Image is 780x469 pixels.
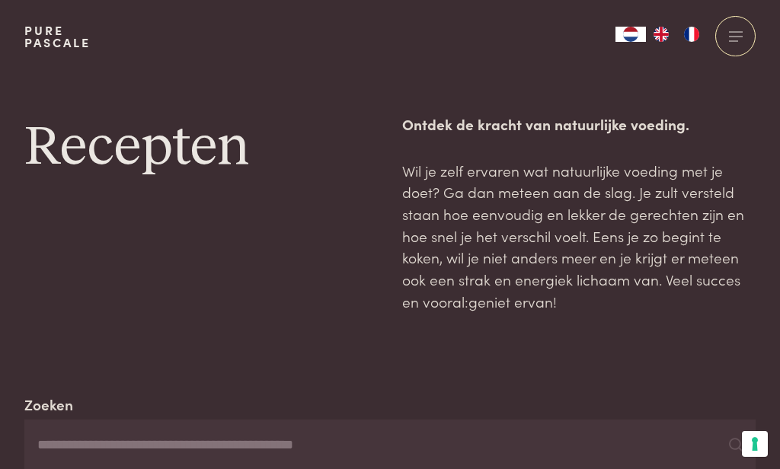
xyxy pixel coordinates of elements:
label: Zoeken [24,394,73,416]
button: Uw voorkeuren voor toestemming voor trackingtechnologieën [742,431,768,457]
a: EN [646,27,676,42]
aside: Language selected: Nederlands [615,27,707,42]
div: Language [615,27,646,42]
a: FR [676,27,707,42]
p: Wil je zelf ervaren wat natuurlijke voeding met je doet? Ga dan meteen aan de slag. Je zult verst... [402,160,756,313]
h1: Recepten [24,113,378,182]
a: PurePascale [24,24,91,49]
strong: Ontdek de kracht van natuurlijke voeding. [402,113,689,134]
ul: Language list [646,27,707,42]
a: NL [615,27,646,42]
